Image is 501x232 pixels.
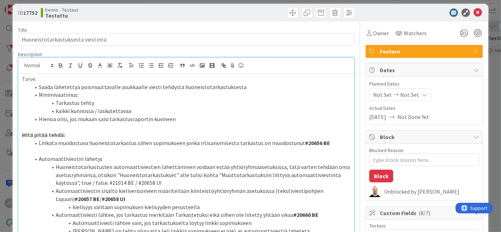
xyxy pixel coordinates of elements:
[45,13,79,18] b: Testattu
[380,209,470,217] span: Custom Fields
[369,105,479,112] span: Actual Dates
[369,80,479,88] span: Planned Dates
[18,33,355,46] input: type card name here...
[30,203,351,211] li: kielisyys valitaan sopimuksen kielisyyden perusteella
[419,209,430,217] span: ( 8/7 )
[294,211,319,218] strong: #20660 BE
[22,131,65,138] strong: Mitä pitää tehdä:
[30,91,351,99] li: Minimivaatimus:
[15,1,32,10] span: Support
[18,51,42,57] span: Description
[30,163,351,187] li: Huoneistotarkastusten automaattiviestien lähettäminen voidaan estää yhtiöryhmäasetuksissa, tätä v...
[30,139,351,147] li: Linkata muodostuva huoneistotarkastus siihen sopimukseen jonka irtisanomisesta tarkastus on muodo...
[30,211,351,219] li: Automaattiviesti lähtee, jos tarkastus merkitään Tarkastetuksi eikä siihen ole liitetty yhtään vikaa
[30,187,351,203] li: Automaattiviestin sisältö kieliverisoineen määritellään kiinteistöyhtiöryhmän asetuksissa (teksti...
[400,90,419,99] span: Not Set
[18,8,37,17] span: ID
[369,186,381,197] img: TM
[102,195,126,202] strong: #20658 UI
[30,115,351,123] li: Hienoa olisi, jos mukaan saisi tarkastusraportin kuvineen
[369,113,386,121] span: [DATE]
[30,107,351,115] li: kaikki kunnossa / laskutettavaa
[369,223,479,228] div: Testaus
[30,155,351,163] li: Automaattiviestin lähetys
[373,29,389,37] span: Owner
[369,170,393,182] button: Block
[384,188,479,195] div: Unblocked by [PERSON_NAME]
[397,113,429,121] span: Not Done Yet
[30,219,351,227] li: Automaattiviesti lähtee vain, jos tarkastukselta löytyy linkki sopimukseen
[380,133,470,141] span: Block
[22,75,351,83] p: Tarve:
[369,147,403,153] label: Blocked Reason
[45,7,79,13] span: Kenno - Testaus
[404,29,427,37] span: Watchers
[380,66,470,74] span: Dates
[18,27,27,33] label: Title
[380,47,470,56] span: Feature
[30,83,351,91] li: Saada lähetettyä poismuuttavalle asukkaalle viesti tehdystä huoneistotarkastuksesta
[30,99,351,107] li: Tarkastus tehty
[75,195,100,202] strong: #20657 BE
[373,90,392,99] span: Not Set
[23,9,37,16] b: 17752
[305,139,330,146] strong: #20656 BE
